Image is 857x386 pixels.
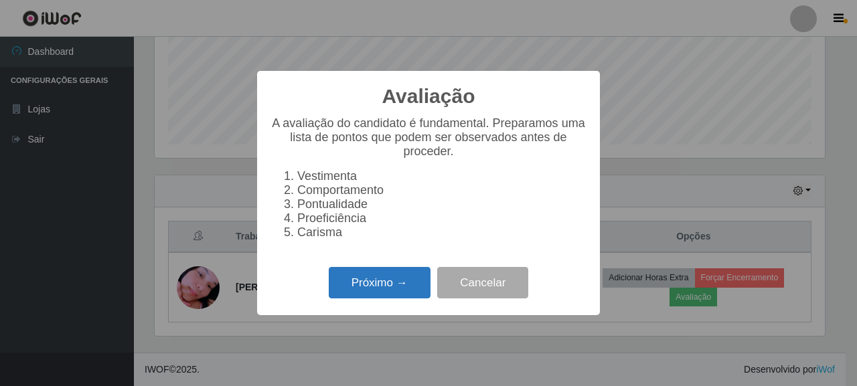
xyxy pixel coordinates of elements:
[382,84,475,108] h2: Avaliação
[297,197,587,211] li: Pontualidade
[297,225,587,239] li: Carisma
[270,116,587,159] p: A avaliação do candidato é fundamental. Preparamos uma lista de pontos que podem ser observados a...
[297,183,587,197] li: Comportamento
[297,169,587,183] li: Vestimenta
[297,211,587,225] li: Proeficiência
[437,267,528,298] button: Cancelar
[329,267,431,298] button: Próximo →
